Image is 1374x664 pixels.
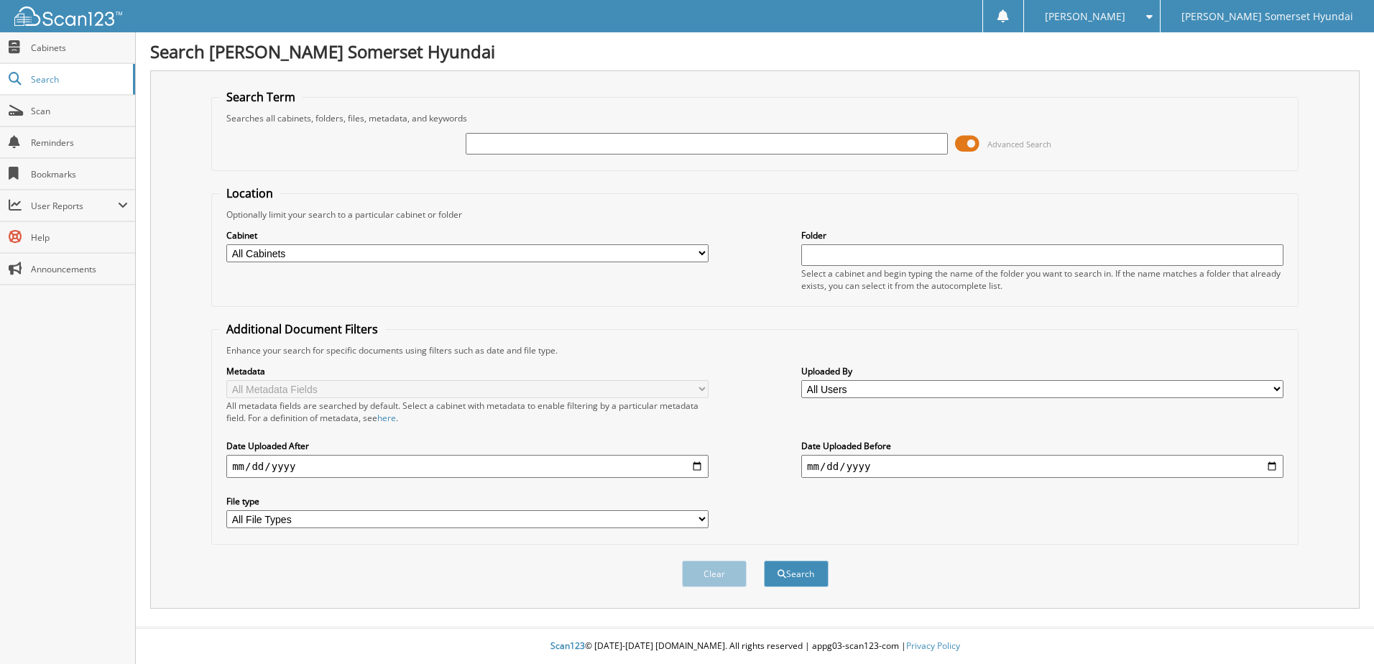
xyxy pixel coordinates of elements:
[150,40,1360,63] h1: Search [PERSON_NAME] Somerset Hyundai
[377,412,396,424] a: here
[31,42,128,54] span: Cabinets
[1181,12,1353,21] span: [PERSON_NAME] Somerset Hyundai
[682,561,747,587] button: Clear
[219,89,303,105] legend: Search Term
[1045,12,1125,21] span: [PERSON_NAME]
[226,229,709,241] label: Cabinet
[987,139,1051,149] span: Advanced Search
[31,200,118,212] span: User Reports
[219,208,1291,221] div: Optionally limit your search to a particular cabinet or folder
[136,629,1374,664] div: © [DATE]-[DATE] [DOMAIN_NAME]. All rights reserved | appg03-scan123-com |
[219,185,280,201] legend: Location
[31,105,128,117] span: Scan
[226,495,709,507] label: File type
[764,561,829,587] button: Search
[906,640,960,652] a: Privacy Policy
[801,440,1283,452] label: Date Uploaded Before
[31,73,126,86] span: Search
[550,640,585,652] span: Scan123
[801,365,1283,377] label: Uploaded By
[31,168,128,180] span: Bookmarks
[226,440,709,452] label: Date Uploaded After
[31,137,128,149] span: Reminders
[219,344,1291,356] div: Enhance your search for specific documents using filters such as date and file type.
[226,455,709,478] input: start
[226,365,709,377] label: Metadata
[31,231,128,244] span: Help
[31,263,128,275] span: Announcements
[226,400,709,424] div: All metadata fields are searched by default. Select a cabinet with metadata to enable filtering b...
[801,229,1283,241] label: Folder
[801,455,1283,478] input: end
[219,112,1291,124] div: Searches all cabinets, folders, files, metadata, and keywords
[14,6,122,26] img: scan123-logo-white.svg
[1302,595,1374,664] iframe: Chat Widget
[219,321,385,337] legend: Additional Document Filters
[801,267,1283,292] div: Select a cabinet and begin typing the name of the folder you want to search in. If the name match...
